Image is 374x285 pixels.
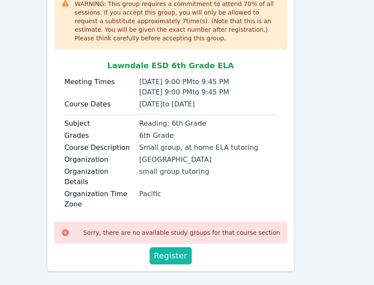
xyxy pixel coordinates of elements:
[150,247,192,264] button: Register
[139,142,277,153] div: Small group, at home ELA tutoring
[64,130,134,141] label: Grades
[64,155,134,165] label: Organization
[64,189,134,209] label: Organization Time Zone
[139,189,277,199] div: Pacific
[64,99,134,109] label: Course Dates
[139,167,277,177] div: small group tutoring
[154,250,187,262] span: Register
[139,77,277,87] div: [DATE] 9:00 PM to 9:45 PM
[64,167,134,187] label: Organization Details
[64,118,134,129] label: Subject
[107,61,234,70] span: Lawndale ESD 6th Grade ELA
[64,77,134,87] label: Meeting Times
[139,118,277,129] div: Reading: 6th Grade
[139,155,277,165] div: [GEOGRAPHIC_DATA]
[64,142,134,153] label: Course Description
[139,130,277,141] div: 6th Grade
[139,87,277,97] div: [DATE] 9:00 PM to 9:45 PM
[83,228,280,237] div: Sorry, there are no available study groups for that course section
[139,99,277,109] div: [DATE] to [DATE]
